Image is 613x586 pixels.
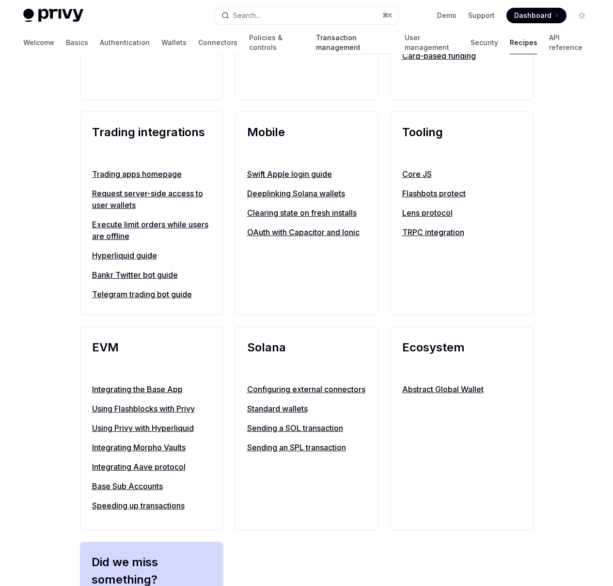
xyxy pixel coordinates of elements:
a: API reference [549,31,590,54]
img: light logo [23,9,83,22]
h2: Tooling [402,124,521,158]
a: Lens protocol [402,207,521,219]
span: Dashboard [514,11,551,20]
a: Dashboard [506,8,566,23]
button: Search...⌘K [215,7,398,24]
h2: Solana [247,339,366,374]
a: Speeding up transactions [92,500,211,511]
div: Search... [233,10,260,21]
a: OAuth with Capacitor and Ionic [247,226,366,238]
a: Transaction management [316,31,393,54]
a: Integrating the Base App [92,383,211,395]
a: Basics [66,31,88,54]
a: Card-based funding [402,50,521,62]
a: Recipes [510,31,537,54]
a: Execute limit orders while users are offline [92,219,211,242]
a: Integrating Morpho Vaults [92,442,211,453]
a: Policies & controls [249,31,304,54]
a: Integrating Aave protocol [92,461,211,473]
a: TRPC integration [402,226,521,238]
a: Sending a SOL transaction [247,422,366,434]
a: Hyperliquid guide [92,250,211,261]
a: User management [405,31,459,54]
a: Request server-side access to user wallets [92,188,211,211]
h2: Mobile [247,124,366,158]
a: Configuring external connectors [247,383,366,395]
a: Support [468,11,495,20]
a: Authentication [100,31,150,54]
a: Swift Apple login guide [247,168,366,180]
a: Welcome [23,31,54,54]
a: Wallets [161,31,187,54]
a: Connectors [198,31,237,54]
a: Flashbots protect [402,188,521,199]
a: Bankr Twitter bot guide [92,269,211,281]
a: Using Privy with Hyperliquid [92,422,211,434]
a: Trading apps homepage [92,168,211,180]
a: Telegram trading bot guide [92,288,211,300]
a: Sending an SPL transaction [247,442,366,453]
h2: Trading integrations [92,124,211,158]
a: Deeplinking Solana wallets [247,188,366,199]
a: Clearing state on fresh installs [247,207,366,219]
a: Abstract Global Wallet [402,383,521,395]
a: Using Flashblocks with Privy [92,403,211,414]
a: Security [471,31,498,54]
a: Base Sub Accounts [92,480,211,492]
a: Core JS [402,168,521,180]
a: Standard wallets [247,403,366,414]
span: ⌘ K [382,12,393,19]
a: Demo [437,11,456,20]
h2: EVM [92,339,211,374]
button: Toggle dark mode [574,8,590,23]
h2: Ecosystem [402,339,521,374]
